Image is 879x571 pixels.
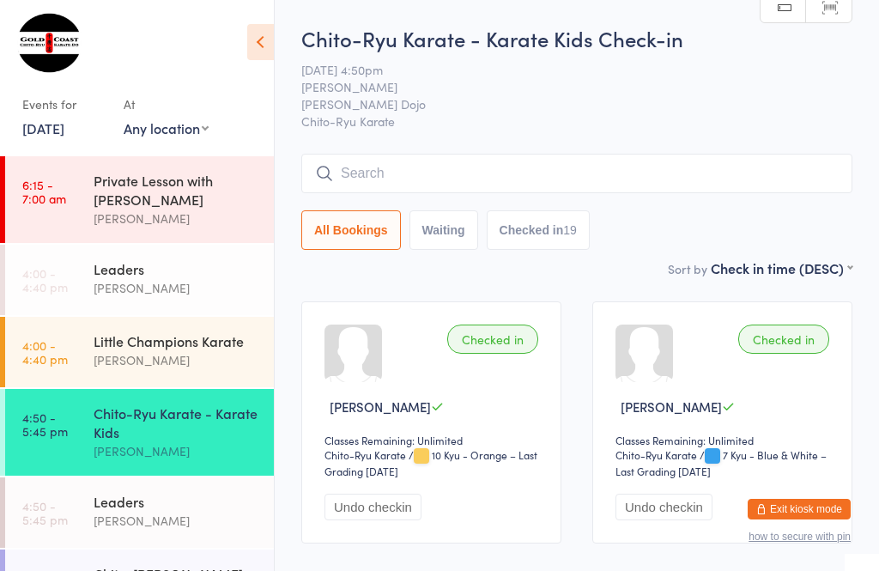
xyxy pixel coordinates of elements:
div: [PERSON_NAME] [94,441,259,461]
a: [DATE] [22,118,64,137]
button: how to secure with pin [749,531,851,543]
span: [PERSON_NAME] [621,398,722,416]
time: 6:15 - 7:00 am [22,178,66,205]
span: [PERSON_NAME] Dojo [301,95,826,112]
img: Gold Coast Chito-Ryu Karate [17,13,82,73]
div: Classes Remaining: Unlimited [324,433,543,447]
div: Leaders [94,259,259,278]
label: Sort by [668,260,707,277]
button: All Bookings [301,210,401,250]
button: Undo checkin [324,494,421,520]
div: Chito-Ryu Karate [324,447,406,462]
a: 6:15 -7:00 amPrivate Lesson with [PERSON_NAME][PERSON_NAME] [5,156,274,243]
h2: Chito-Ryu Karate - Karate Kids Check-in [301,24,852,52]
div: 19 [563,223,577,237]
button: Undo checkin [615,494,712,520]
div: Chito-Ryu Karate [615,447,697,462]
time: 4:50 - 5:45 pm [22,410,68,438]
span: [PERSON_NAME] [301,78,826,95]
span: Chito-Ryu Karate [301,112,852,130]
div: Events for [22,90,106,118]
button: Exit kiosk mode [748,499,851,519]
div: Private Lesson with [PERSON_NAME] [94,171,259,209]
span: [DATE] 4:50pm [301,61,826,78]
a: 4:00 -4:40 pmLeaders[PERSON_NAME] [5,245,274,315]
div: Checked in [447,325,538,354]
div: [PERSON_NAME] [94,209,259,228]
input: Search [301,154,852,193]
time: 4:00 - 4:40 pm [22,338,68,366]
div: At [124,90,209,118]
div: Chito-Ryu Karate - Karate Kids [94,404,259,441]
div: Classes Remaining: Unlimited [615,433,834,447]
time: 4:00 - 4:40 pm [22,266,68,294]
div: Checked in [738,325,829,354]
a: 4:50 -5:45 pmChito-Ryu Karate - Karate Kids[PERSON_NAME] [5,389,274,476]
button: Waiting [409,210,478,250]
a: 4:00 -4:40 pmLittle Champions Karate[PERSON_NAME] [5,317,274,387]
div: Leaders [94,492,259,511]
button: Checked in19 [487,210,590,250]
div: Little Champions Karate [94,331,259,350]
div: Any location [124,118,209,137]
a: 4:50 -5:45 pmLeaders[PERSON_NAME] [5,477,274,548]
div: [PERSON_NAME] [94,350,259,370]
time: 4:50 - 5:45 pm [22,499,68,526]
div: [PERSON_NAME] [94,511,259,531]
div: [PERSON_NAME] [94,278,259,298]
div: Check in time (DESC) [711,258,852,277]
span: [PERSON_NAME] [330,398,431,416]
